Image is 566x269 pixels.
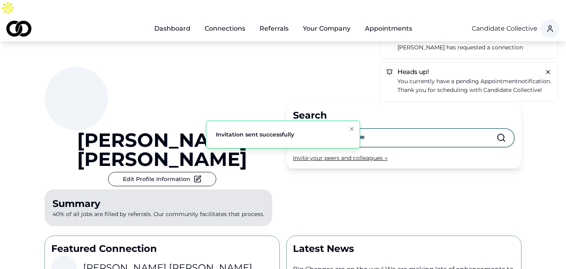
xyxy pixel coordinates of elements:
h5: Heads up! [386,69,551,75]
button: Edit Profile Information [108,172,216,186]
img: logo [6,21,31,37]
a: Appointments [359,21,419,37]
a: [PERSON_NAME] [PERSON_NAME] [45,131,280,169]
a: Referrals [253,21,295,37]
p: 40% of all jobs are filled by referrals. Our community facilitates that process. [45,189,272,226]
p: Featured Connection [51,242,273,255]
button: Your Company [297,21,357,37]
a: You currently have a pending appointmentnotification.Thank you for scheduling with Candidate Coll... [397,77,551,95]
p: You currently have a pending notification. [397,77,551,86]
a: You currently have a pending connectionnotification.[PERSON_NAME] has requested a connection [397,34,551,52]
span: appointment [481,78,518,85]
div: Invite your peers and colleagues → [293,154,515,162]
p: [PERSON_NAME] has requested a connection [397,43,551,52]
div: Search [293,109,515,122]
p: Latest News [293,242,515,255]
a: Connections [198,21,252,37]
p: Thank you for scheduling with Candidate Collective! [397,86,551,95]
nav: Main [148,21,419,37]
button: Candidate Collective [472,24,537,33]
a: Dashboard [148,21,197,37]
div: Invitation sent successfully [216,131,294,138]
div: Summary [52,197,264,210]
